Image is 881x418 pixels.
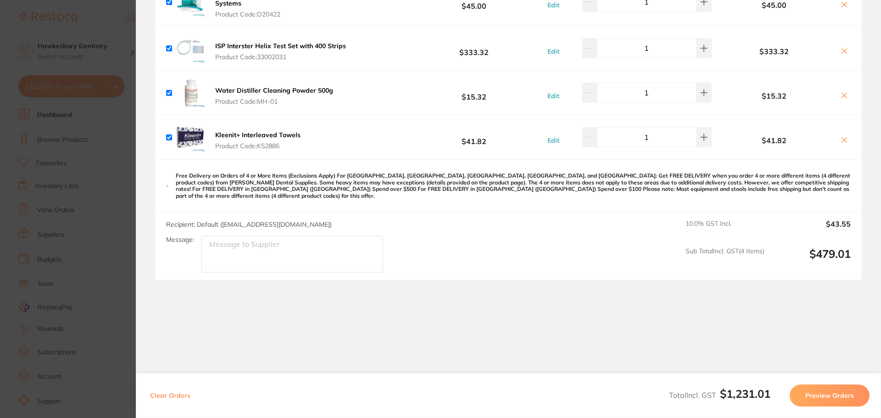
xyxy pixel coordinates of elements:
[545,136,562,145] button: Edit
[669,390,770,400] span: Total Incl. GST
[714,1,834,9] b: $45.00
[545,47,562,56] button: Edit
[215,11,403,18] span: Product Code: O20422
[215,86,333,95] b: Water Distiller Cleaning Powder 500g
[406,84,542,101] b: $15.32
[790,385,870,407] button: Preview Orders
[686,220,764,240] span: 10.0 % GST Incl.
[176,78,205,107] img: aWpnc2xzOA
[406,40,542,57] b: $333.32
[215,42,346,50] b: ISP Interster Helix Test Set with 400 Strips
[176,173,851,199] p: Free Delivery on Orders of 4 or More Items (Exclusions Apply) For [GEOGRAPHIC_DATA], [GEOGRAPHIC_...
[212,42,349,61] button: ISP Interster Helix Test Set with 400 Strips Product Code:33002031
[176,33,205,63] img: ZXNlZ3hseg
[212,131,303,150] button: Kleenit+ Interleaved Towels Product Code:K52886
[215,53,346,61] span: Product Code: 33002031
[714,136,834,145] b: $41.82
[215,131,301,139] b: Kleenit+ Interleaved Towels
[714,47,834,56] b: $333.32
[714,92,834,100] b: $15.32
[215,142,301,150] span: Product Code: K52886
[686,247,764,273] span: Sub Total Incl. GST ( 4 Items)
[406,129,542,146] b: $41.82
[166,236,194,244] label: Message:
[166,220,332,229] span: Recipient: Default ( [EMAIL_ADDRESS][DOMAIN_NAME] )
[772,247,851,273] output: $479.01
[212,86,336,106] button: Water Distiller Cleaning Powder 500g Product Code:MH-01
[720,387,770,401] b: $1,231.01
[176,123,205,152] img: ZzByejQydA
[772,220,851,240] output: $43.55
[545,92,562,100] button: Edit
[215,98,333,105] span: Product Code: MH-01
[545,1,562,9] button: Edit
[147,385,193,407] button: Clear Orders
